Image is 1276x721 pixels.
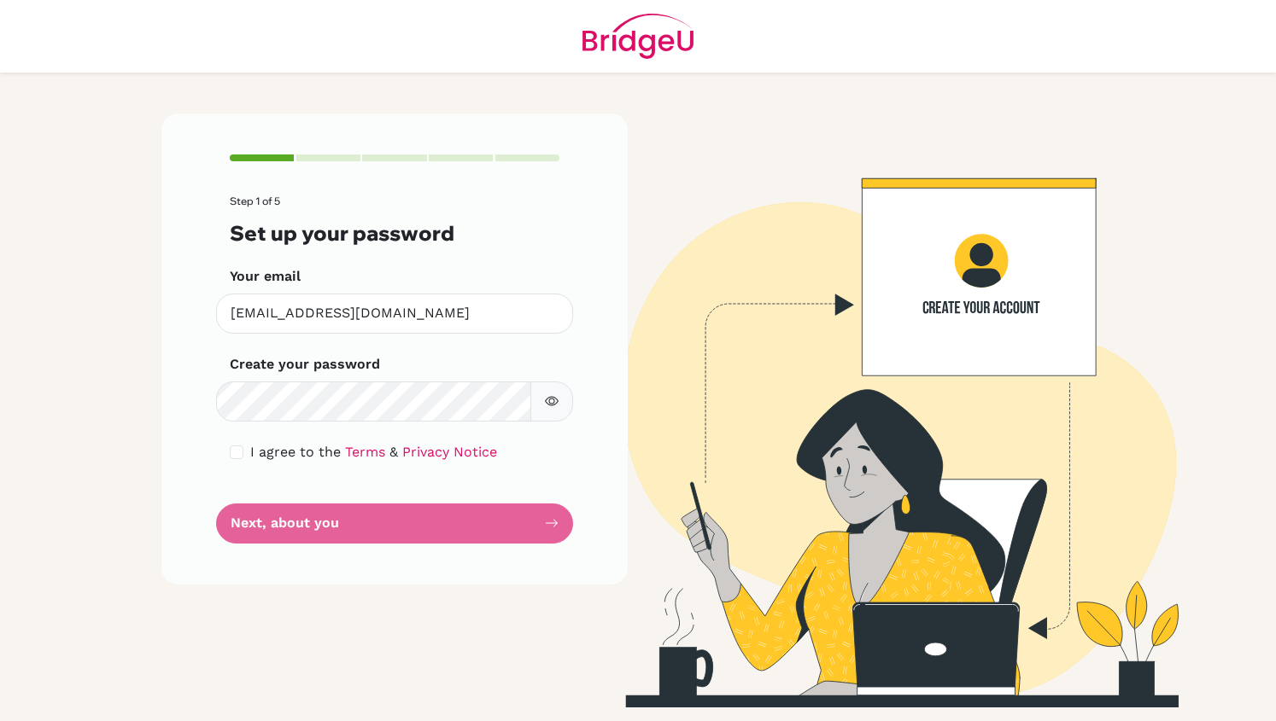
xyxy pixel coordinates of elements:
label: Create your password [230,354,380,375]
label: Your email [230,266,301,287]
a: Privacy Notice [402,444,497,460]
input: Insert your email* [216,294,573,334]
a: Terms [345,444,385,460]
h3: Set up your password [230,221,559,246]
span: Step 1 of 5 [230,195,280,207]
span: I agree to the [250,444,341,460]
span: & [389,444,398,460]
